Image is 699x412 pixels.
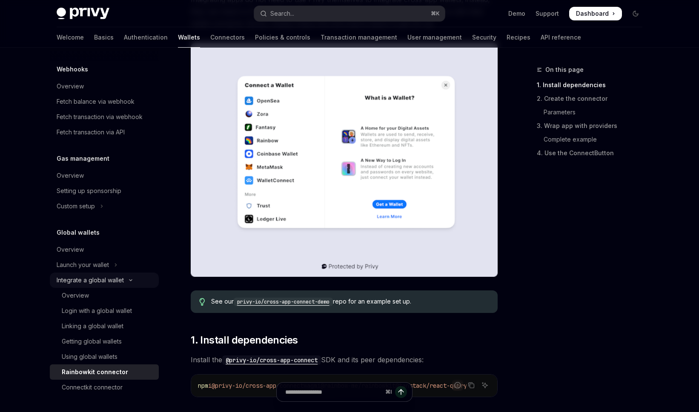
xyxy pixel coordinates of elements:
span: ⌘ K [431,10,440,17]
div: Setting up sponsorship [57,186,121,196]
a: Overview [50,242,159,257]
a: Rainbowkit connector [50,364,159,380]
button: Toggle dark mode [629,7,642,20]
a: Fetch balance via webhook [50,94,159,109]
button: Toggle Launch your wallet section [50,257,159,273]
div: Getting global wallets [62,336,122,347]
div: Overview [57,244,84,255]
a: 4. Use the ConnectButton [537,146,649,160]
span: Dashboard [576,9,609,18]
a: Support [536,9,559,18]
div: Search... [270,9,294,19]
a: Recipes [507,27,530,48]
a: Setting up sponsorship [50,183,159,199]
div: Connectkit connector [62,382,123,392]
code: privy-io/cross-app-connect-demo [234,298,333,306]
a: Using global wallets [50,349,159,364]
a: 1. Install dependencies [537,78,649,92]
div: Fetch transaction via webhook [57,112,143,122]
a: Connectkit connector [50,380,159,395]
a: Wallets [178,27,200,48]
a: Overview [50,168,159,183]
svg: Tip [199,298,205,306]
h5: Webhooks [57,64,88,74]
div: Rainbowkit connector [62,367,128,377]
div: Integrate a global wallet [57,275,124,285]
a: Authentication [124,27,168,48]
code: @privy-io/cross-app-connect [222,355,321,365]
span: See our repo for an example set up. [211,297,489,306]
a: Overview [50,79,159,94]
button: Open search [254,6,445,21]
div: Login with a global wallet [62,306,132,316]
a: API reference [541,27,581,48]
div: Overview [62,290,89,301]
div: Custom setup [57,201,95,211]
div: Linking a global wallet [62,321,123,331]
button: Copy the contents from the code block [466,380,477,391]
div: Using global wallets [62,352,117,362]
button: Ask AI [479,380,490,391]
a: Linking a global wallet [50,318,159,334]
a: User management [407,27,462,48]
div: Fetch transaction via API [57,127,125,137]
span: Install the SDK and its peer dependencies: [191,354,498,366]
button: Toggle Custom setup section [50,199,159,214]
div: Launch your wallet [57,260,109,270]
div: Overview [57,170,84,181]
a: Fetch transaction via webhook [50,109,159,125]
a: Security [472,27,496,48]
a: 2. Create the connector [537,92,649,105]
a: Dashboard [569,7,622,20]
a: Connectors [210,27,245,48]
a: 3. Wrap app with providers [537,119,649,133]
h5: Gas management [57,153,109,164]
button: Report incorrect code [452,380,463,391]
a: Welcome [57,27,84,48]
button: Toggle Integrate a global wallet section [50,273,159,288]
a: Overview [50,288,159,303]
a: Demo [508,9,525,18]
div: Fetch balance via webhook [57,97,135,107]
img: dark logo [57,8,109,20]
span: 1. Install dependencies [191,333,298,347]
a: Fetch transaction via API [50,125,159,140]
h5: Global wallets [57,227,100,238]
button: Send message [395,386,407,398]
img: The Rainbowkit connector [191,43,498,277]
a: Transaction management [321,27,397,48]
div: Overview [57,81,84,91]
a: @privy-io/cross-app-connect [222,355,321,364]
input: Ask a question... [285,383,382,401]
a: Getting global wallets [50,334,159,349]
a: privy-io/cross-app-connect-demo [234,298,333,305]
a: Parameters [537,105,649,119]
a: Login with a global wallet [50,303,159,318]
a: Complete example [537,133,649,146]
a: Policies & controls [255,27,310,48]
span: On this page [545,65,584,75]
a: Basics [94,27,114,48]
